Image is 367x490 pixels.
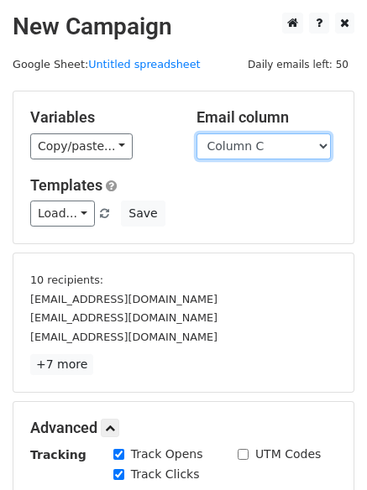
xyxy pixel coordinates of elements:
[88,58,200,70] a: Untitled spreadsheet
[30,354,93,375] a: +7 more
[30,311,218,324] small: [EMAIL_ADDRESS][DOMAIN_NAME]
[30,293,218,305] small: [EMAIL_ADDRESS][DOMAIN_NAME]
[30,176,102,194] a: Templates
[30,133,133,159] a: Copy/paste...
[30,108,171,127] h5: Variables
[283,409,367,490] iframe: Chat Widget
[13,13,354,41] h2: New Campaign
[30,448,87,461] strong: Tracking
[30,274,103,286] small: 10 recipients:
[121,201,165,227] button: Save
[242,55,354,74] span: Daily emails left: 50
[197,108,338,127] h5: Email column
[30,201,95,227] a: Load...
[131,466,200,483] label: Track Clicks
[131,446,203,463] label: Track Opens
[30,331,218,343] small: [EMAIL_ADDRESS][DOMAIN_NAME]
[242,58,354,70] a: Daily emails left: 50
[13,58,201,70] small: Google Sheet:
[255,446,321,463] label: UTM Codes
[30,419,337,437] h5: Advanced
